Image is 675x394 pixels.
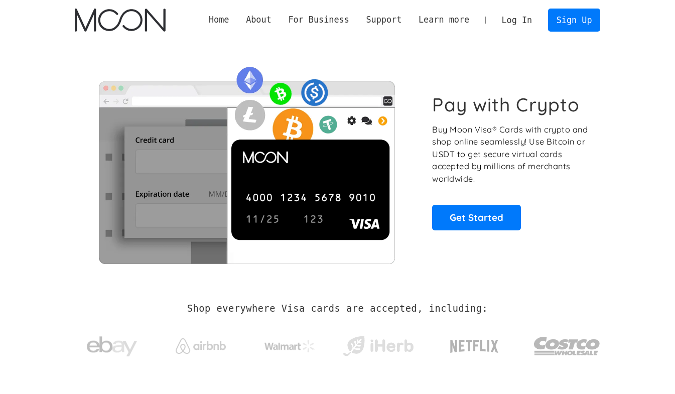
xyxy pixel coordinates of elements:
[410,14,478,26] div: Learn more
[419,14,469,26] div: Learn more
[288,14,349,26] div: For Business
[75,321,150,367] a: ebay
[75,9,166,32] a: home
[430,324,519,364] a: Netflix
[264,340,315,352] img: Walmart
[432,205,521,230] a: Get Started
[493,9,541,31] a: Log In
[237,14,280,26] div: About
[187,303,488,314] h2: Shop everywhere Visa cards are accepted, including:
[358,14,410,26] div: Support
[246,14,272,26] div: About
[200,14,237,26] a: Home
[533,317,601,370] a: Costco
[341,323,416,364] a: iHerb
[176,338,226,354] img: Airbnb
[280,14,358,26] div: For Business
[75,9,166,32] img: Moon Logo
[432,123,589,185] p: Buy Moon Visa® Cards with crypto and shop online seamlessly! Use Bitcoin or USDT to get secure vi...
[75,60,419,264] img: Moon Cards let you spend your crypto anywhere Visa is accepted.
[341,333,416,359] img: iHerb
[432,93,580,116] h1: Pay with Crypto
[252,330,327,357] a: Walmart
[533,327,601,365] img: Costco
[163,328,238,359] a: Airbnb
[548,9,600,31] a: Sign Up
[366,14,401,26] div: Support
[87,331,137,362] img: ebay
[449,334,499,359] img: Netflix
